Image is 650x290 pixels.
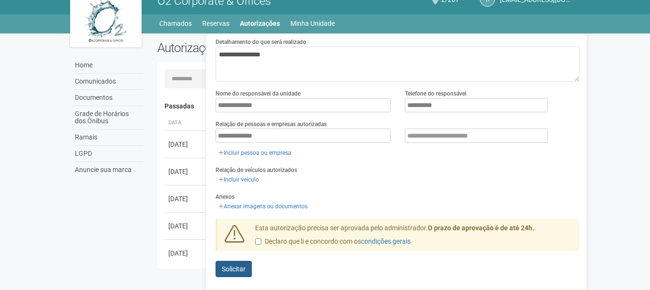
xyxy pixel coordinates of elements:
a: Incluir pessoa ou empresa [216,148,294,158]
a: Documentos [72,90,143,106]
label: Detalhamento do que será realizado [216,38,306,46]
a: Minha Unidade [290,17,335,30]
th: Data [165,115,207,131]
button: Solicitar [216,261,252,277]
div: [DATE] [168,194,204,204]
a: LGPD [72,146,143,162]
h4: Passadas [165,103,573,110]
div: [DATE] [168,221,204,231]
label: Relação de pessoas e empresas autorizadas [216,120,327,129]
a: Ramais [72,129,143,146]
label: Telefone do responsável [405,89,466,98]
label: Anexos [216,193,235,201]
label: Nome do responsável da unidade [216,89,300,98]
a: condições gerais [361,237,411,245]
a: Anuncie sua marca [72,162,143,178]
input: Declaro que li e concordo com oscondições gerais [255,238,261,245]
div: [DATE] [168,248,204,258]
strong: O prazo de aprovação é de até 24h. [428,224,534,232]
label: Declaro que li e concordo com os [255,237,411,247]
a: Grade de Horários dos Ônibus [72,106,143,129]
a: Reservas [202,17,229,30]
a: Autorizações [240,17,280,30]
span: Solicitar [222,265,246,273]
a: Chamados [159,17,192,30]
h2: Autorizações [157,41,361,55]
a: Anexar imagens ou documentos [216,201,310,212]
a: Incluir veículo [216,174,262,185]
div: [DATE] [168,140,204,149]
a: Comunicados [72,74,143,90]
a: Home [72,57,143,74]
div: [DATE] [168,167,204,176]
label: Relação de veículos autorizados [216,166,297,174]
div: Esta autorização precisa ser aprovada pelo administrador. [248,224,580,251]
